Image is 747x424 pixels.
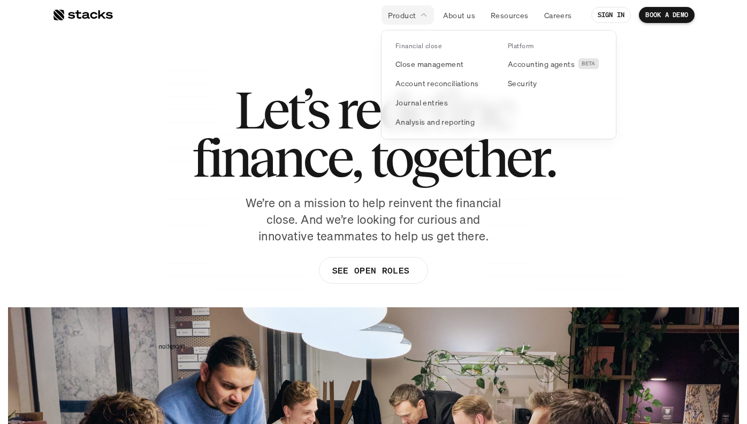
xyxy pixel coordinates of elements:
[389,54,496,73] a: Close management
[443,10,475,21] p: About us
[437,5,482,25] a: About us
[639,7,695,23] a: BOOK A DEMO
[591,7,631,23] a: SIGN IN
[332,263,409,278] p: SEE OPEN ROLES
[501,54,608,73] a: Accounting agentsBETA
[508,58,575,70] p: Accounting agents
[192,86,555,182] h1: Let’s redefine finance, together.
[389,93,496,112] a: Journal entries
[544,10,572,21] p: Careers
[508,42,534,50] p: Platform
[395,116,475,127] p: Analysis and reporting
[389,73,496,93] a: Account reconciliations
[319,257,428,284] a: SEE OPEN ROLES
[240,195,507,244] p: We’re on a mission to help reinvent the financial close. And we’re looking for curious and innova...
[538,5,578,25] a: Careers
[395,97,448,108] p: Journal entries
[395,78,479,89] p: Account reconciliations
[508,78,537,89] p: Security
[395,58,464,70] p: Close management
[582,60,596,67] h2: BETA
[389,112,496,131] a: Analysis and reporting
[501,73,608,93] a: Security
[388,10,416,21] p: Product
[395,42,441,50] p: Financial close
[598,11,625,19] p: SIGN IN
[491,10,529,21] p: Resources
[484,5,535,25] a: Resources
[645,11,688,19] p: BOOK A DEMO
